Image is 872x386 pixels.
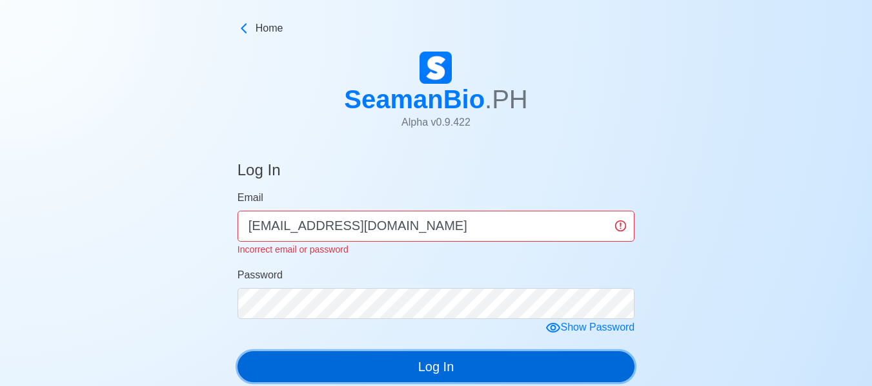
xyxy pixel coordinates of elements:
[545,320,635,336] div: Show Password
[420,52,452,84] img: Logo
[238,244,349,255] small: Incorrect email or password
[238,192,263,203] span: Email
[485,85,528,113] span: .PH
[344,52,528,140] a: SeamanBio.PHAlpha v0.9.422
[256,21,283,36] span: Home
[344,84,528,115] h1: SeamanBio
[238,351,635,382] button: Log In
[344,115,528,130] p: Alpha v 0.9.422
[238,21,635,36] a: Home
[238,211,635,242] input: Your email
[238,161,281,185] h4: Log In
[238,269,283,280] span: Password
